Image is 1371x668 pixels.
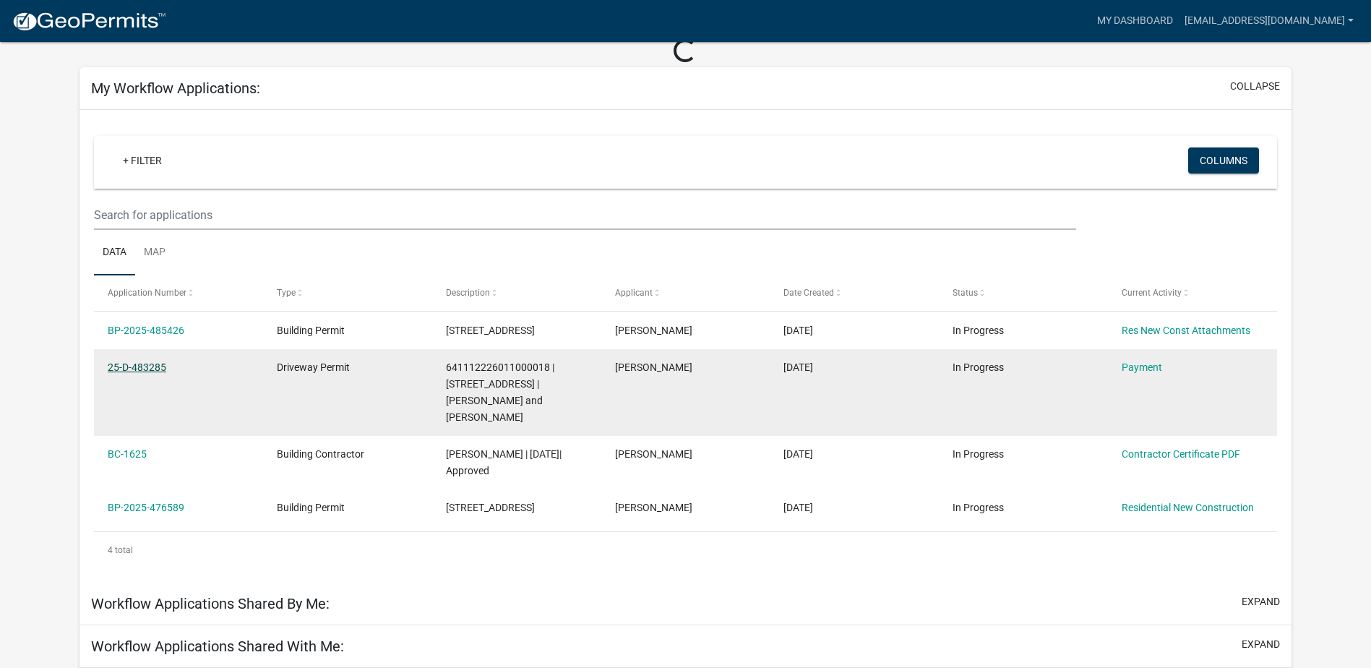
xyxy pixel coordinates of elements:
datatable-header-cell: Description [432,275,601,310]
span: Building Contractor [277,448,364,460]
span: In Progress [953,361,1004,373]
a: Contractor Certificate PDF [1122,448,1240,460]
span: Building Permit [277,325,345,336]
span: Date Created [783,288,834,298]
a: 25-D-483285 [108,361,166,373]
button: collapse [1230,79,1280,94]
datatable-header-cell: Applicant [601,275,770,310]
span: Bruce Young [615,448,692,460]
span: Current Activity [1122,288,1182,298]
a: [EMAIL_ADDRESS][DOMAIN_NAME] [1179,7,1359,35]
span: In Progress [953,448,1004,460]
span: Application Number [108,288,186,298]
span: In Progress [953,325,1004,336]
span: Applicant [615,288,653,298]
span: 09/24/2025 [783,361,813,373]
a: BP-2025-485426 [108,325,184,336]
span: Bruce Young [615,361,692,373]
a: BP-2025-476589 [108,502,184,513]
datatable-header-cell: Date Created [770,275,939,310]
span: Status [953,288,978,298]
span: Bruce Young | 09/10/2025| Approved [446,448,562,476]
datatable-header-cell: Application Number [94,275,263,310]
span: Bruce Young [615,325,692,336]
span: 09/29/2025 [783,325,813,336]
span: 641112226011000018 | 523 Scenic View Ave | Jonathan Buzek and Megan Shurr-Buzek [446,361,554,422]
button: Columns [1188,147,1259,174]
button: expand [1242,637,1280,652]
span: 523 Scenic View AveValparaiso [446,502,535,513]
span: Type [277,288,296,298]
span: Bruce Young [615,502,692,513]
a: BC-1625 [108,448,147,460]
div: collapse [79,110,1292,582]
span: Building Permit [277,502,345,513]
div: 4 total [94,532,1277,568]
span: Driveway Permit [277,361,350,373]
span: 09/10/2025 [783,448,813,460]
a: Payment [1122,361,1162,373]
span: In Progress [953,502,1004,513]
h5: Workflow Applications Shared With Me: [91,638,344,655]
h5: Workflow Applications Shared By Me: [91,595,330,612]
a: Map [135,230,174,276]
button: expand [1242,594,1280,609]
a: Residential New Construction [1122,502,1254,513]
a: Res New Const Attachments [1122,325,1250,336]
datatable-header-cell: Current Activity [1108,275,1277,310]
input: Search for applications [94,200,1076,230]
span: 523 Scenic View AveValparaiso [446,325,535,336]
a: Data [94,230,135,276]
h5: My Workflow Applications: [91,80,260,97]
datatable-header-cell: Type [263,275,432,310]
datatable-header-cell: Status [939,275,1108,310]
span: Description [446,288,490,298]
a: My Dashboard [1091,7,1179,35]
a: + Filter [111,147,173,174]
span: 09/10/2025 [783,502,813,513]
